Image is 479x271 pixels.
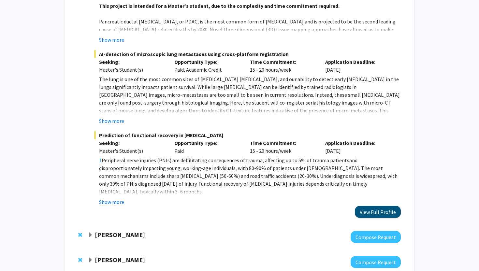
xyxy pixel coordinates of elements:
[78,232,82,237] span: Remove Enrique Mallada from bookmarks
[94,131,401,139] span: Prediction of functional recovery in [MEDICAL_DATA]
[250,58,316,66] p: Time Commitment:
[99,36,124,44] button: Show more
[355,206,401,218] button: View Full Profile
[99,75,401,138] p: The lung is one of the most common sites of [MEDICAL_DATA] [MEDICAL_DATA], and our ability to det...
[99,139,165,147] p: Seeking:
[325,139,391,147] p: Application Deadline:
[320,139,396,155] div: [DATE]
[88,233,93,238] span: Expand Enrique Mallada Bookmark
[351,256,401,268] button: Compose Request to Shari Liu
[245,139,321,155] div: 15 - 20 hours/week
[320,58,396,74] div: [DATE]
[325,58,391,66] p: Application Deadline:
[95,231,145,239] strong: [PERSON_NAME]
[94,50,401,58] span: AI-detection of microscopic lung metastases using cross-platform registration
[245,58,321,74] div: 15 - 20 hours/week
[99,156,102,164] a: 1
[99,3,340,9] strong: This project is intended for a Master's student, due to the complexity and time commitment required.
[99,66,165,74] div: Master's Student(s)
[99,117,124,125] button: Show more
[99,58,165,66] p: Seeking:
[78,257,82,263] span: Remove Shari Liu from bookmarks
[95,256,145,264] strong: [PERSON_NAME]
[102,157,349,164] span: Peripheral nerve injuries (PNIs) are debilitating consequences of trauma, affecting up to 5% of t...
[169,139,245,155] div: Paid
[174,58,240,66] p: Opportunity Type:
[169,58,245,74] div: Paid, Academic Credit
[250,139,316,147] p: Time Commitment:
[99,18,401,64] p: Pancreatic ductal [MEDICAL_DATA], or PDAC, is the most common form of [MEDICAL_DATA] and is proje...
[5,242,28,266] iframe: Chat
[99,147,165,155] div: Master's Student(s)
[351,231,401,243] button: Compose Request to Enrique Mallada
[174,139,240,147] p: Opportunity Type:
[88,258,93,263] span: Expand Shari Liu Bookmark
[99,157,398,195] span: and disproportionately impacting young, working-age individuals, with 80-90% of patients under [D...
[99,198,124,206] button: Show more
